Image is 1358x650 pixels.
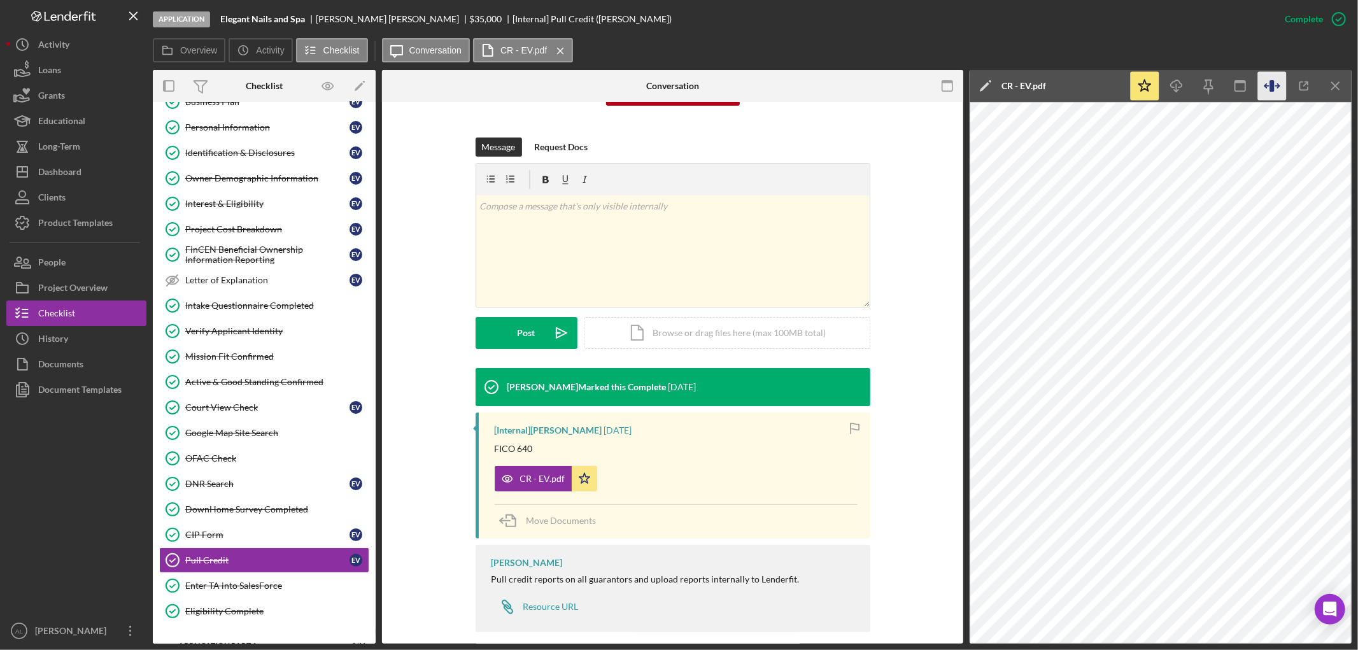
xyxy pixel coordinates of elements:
[153,38,225,62] button: Overview
[159,446,369,471] a: OFAC Check
[185,606,369,616] div: Eligibility Complete
[350,197,362,210] div: E V
[1272,6,1352,32] button: Complete
[495,466,597,491] button: CR - EV.pdf
[159,140,369,166] a: Identification & DisclosuresEV
[6,275,146,300] button: Project Overview
[482,138,516,157] div: Message
[159,267,369,293] a: Letter of ExplanationEV
[185,504,369,514] div: DownHome Survey Completed
[38,159,81,188] div: Dashboard
[6,108,146,134] a: Educational
[185,351,369,362] div: Mission Fit Confirmed
[159,369,369,395] a: Active & Good Standing Confirmed
[159,497,369,522] a: DownHome Survey Completed
[185,97,350,107] div: Business Plan
[38,57,61,86] div: Loans
[159,166,369,191] a: Owner Demographic InformationEV
[38,300,75,329] div: Checklist
[159,548,369,573] a: Pull CreditEV
[185,122,350,132] div: Personal Information
[185,148,350,158] div: Identification & Disclosures
[185,326,369,336] div: Verify Applicant Identity
[185,581,369,591] div: Enter TA into SalesForce
[535,138,588,157] div: Request Docs
[528,138,595,157] button: Request Docs
[185,479,350,489] div: DNR Search
[178,642,334,649] div: Application Part 1
[159,471,369,497] a: DNR SearchEV
[470,13,502,24] span: $35,000
[350,274,362,286] div: E V
[32,618,115,647] div: [PERSON_NAME]
[6,57,146,83] button: Loans
[350,248,362,261] div: E V
[6,250,146,275] button: People
[159,344,369,369] a: Mission Fit Confirmed
[185,173,350,183] div: Owner Demographic Information
[6,351,146,377] button: Documents
[473,38,573,62] button: CR - EV.pdf
[38,134,80,162] div: Long-Term
[527,515,597,526] span: Move Documents
[495,505,609,537] button: Move Documents
[350,477,362,490] div: E V
[382,38,470,62] button: Conversation
[646,81,699,91] div: Conversation
[6,377,146,402] button: Document Templates
[159,573,369,598] a: Enter TA into SalesForce
[159,242,369,267] a: FinCEN Beneficial Ownership Information ReportingEV
[518,317,535,349] div: Post
[159,318,369,344] a: Verify Applicant Identity
[513,14,672,24] div: [Internal] Pull Credit ([PERSON_NAME])
[159,216,369,242] a: Project Cost BreakdownEV
[296,38,368,62] button: Checklist
[159,395,369,420] a: Court View CheckEV
[1315,594,1345,625] div: Open Intercom Messenger
[185,428,369,438] div: Google Map Site Search
[323,45,360,55] label: Checklist
[185,377,369,387] div: Active & Good Standing Confirmed
[38,250,66,278] div: People
[350,121,362,134] div: E V
[246,81,283,91] div: Checklist
[6,300,146,326] button: Checklist
[185,402,350,413] div: Court View Check
[185,530,350,540] div: CIP Form
[6,159,146,185] button: Dashboard
[604,425,632,435] time: 2025-09-17 19:18
[159,191,369,216] a: Interest & EligibilityEV
[1285,6,1323,32] div: Complete
[350,554,362,567] div: E V
[6,83,146,108] button: Grants
[6,32,146,57] button: Activity
[6,326,146,351] button: History
[185,224,350,234] div: Project Cost Breakdown
[492,558,563,568] div: [PERSON_NAME]
[185,453,369,463] div: OFAC Check
[185,555,350,565] div: Pull Credit
[507,382,667,392] div: [PERSON_NAME] Marked this Complete
[38,108,85,137] div: Educational
[180,45,217,55] label: Overview
[153,11,210,27] div: Application
[38,351,83,380] div: Documents
[668,382,697,392] time: 2025-09-17 19:18
[6,185,146,210] button: Clients
[38,377,122,406] div: Document Templates
[159,89,369,115] a: Business PlanEV
[409,45,462,55] label: Conversation
[159,293,369,318] a: Intake Questionnaire Completed
[350,401,362,414] div: E V
[343,642,366,649] div: 3 / 11
[38,326,68,355] div: History
[350,172,362,185] div: E V
[350,223,362,236] div: E V
[6,134,146,159] button: Long-Term
[520,474,565,484] div: CR - EV.pdf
